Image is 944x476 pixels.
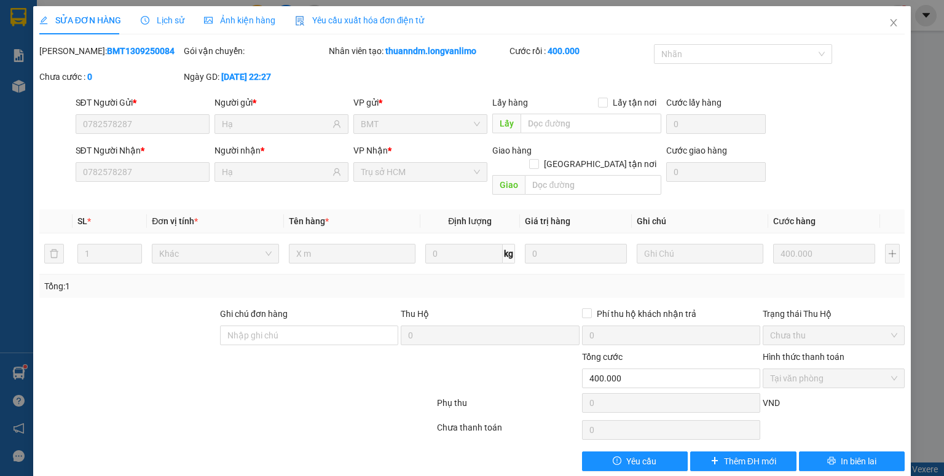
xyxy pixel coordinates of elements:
[690,451,796,471] button: plusThêm ĐH mới
[666,114,766,134] input: Cước lấy hàng
[289,216,329,226] span: Tên hàng
[44,244,64,263] button: delete
[39,16,48,25] span: edit
[592,307,701,321] span: Phí thu hộ khách nhận trả
[10,12,29,25] span: Gửi:
[289,244,415,263] input: VD: Bàn, Ghế
[353,96,487,109] div: VP gửi
[492,175,525,195] span: Giao
[10,10,96,40] div: Trụ sở HCM
[152,216,198,226] span: Đơn vị tính
[773,216,816,226] span: Cước hàng
[39,44,181,58] div: [PERSON_NAME]:
[666,146,727,155] label: Cước giao hàng
[436,421,580,442] div: Chưa thanh toán
[44,279,365,293] div: Tổng: 1
[632,209,768,233] th: Ghi chú
[361,115,480,133] span: BMT
[220,309,288,319] label: Ghi chú đơn hàng
[724,455,776,468] span: Thêm ĐH mới
[10,40,96,55] div: j
[222,165,330,179] input: Tên người nhận
[204,15,275,25] span: Ảnh kiện hàng
[385,46,476,56] b: thuanndm.longvanlimo
[885,244,900,263] button: plus
[666,162,766,182] input: Cước giao hàng
[77,216,87,226] span: SL
[448,216,492,226] span: Định lượng
[525,244,627,263] input: 0
[525,175,661,195] input: Dọc đường
[608,96,661,109] span: Lấy tận nơi
[87,72,92,82] b: 0
[841,455,876,468] span: In biên lai
[105,10,211,25] div: BMT
[220,326,398,345] input: Ghi chú đơn hàng
[626,455,656,468] span: Yêu cầu
[548,46,580,56] b: 400.000
[770,326,897,345] span: Chưa thu
[76,144,210,157] div: SĐT Người Nhận
[10,55,96,72] div: 0987654321
[329,44,507,58] div: Nhân viên tạo:
[39,15,121,25] span: SỬA ĐƠN HÀNG
[295,16,305,26] img: icon
[141,15,184,25] span: Lịch sử
[773,244,875,263] input: 0
[666,98,722,107] label: Cước lấy hàng
[763,352,844,362] label: Hình thức thanh toán
[295,15,425,25] span: Yêu cầu xuất hóa đơn điện tử
[763,398,780,408] span: VND
[105,40,211,57] div: 0987654321
[582,451,688,471] button: exclamation-circleYêu cầu
[401,309,429,319] span: Thu Hộ
[184,70,326,84] div: Ngày GD:
[436,396,580,418] div: Phụ thu
[763,307,905,321] div: Trạng thái Thu Hộ
[105,12,135,25] span: Nhận:
[222,117,330,131] input: Tên người gửi
[637,244,763,263] input: Ghi Chú
[159,244,271,263] span: Khác
[214,96,348,109] div: Người gửi
[889,18,899,28] span: close
[876,6,911,41] button: Close
[141,16,149,25] span: clock-circle
[332,168,341,176] span: user
[799,451,905,471] button: printerIn biên lai
[9,79,98,94] div: 40.000
[353,146,388,155] span: VP Nhận
[221,72,271,82] b: [DATE] 22:27
[582,352,623,362] span: Tổng cước
[332,120,341,128] span: user
[214,144,348,157] div: Người nhận
[76,96,210,109] div: SĐT Người Gửi
[521,114,661,133] input: Dọc đường
[9,80,28,93] span: CR :
[184,44,326,58] div: Gói vận chuyển:
[539,157,661,171] span: [GEOGRAPHIC_DATA] tận nơi
[827,456,836,466] span: printer
[105,25,211,40] div: nhân
[525,216,570,226] span: Giá trị hàng
[770,369,897,388] span: Tại văn phòng
[503,244,515,263] span: kg
[39,70,181,84] div: Chưa cước :
[613,456,621,466] span: exclamation-circle
[492,98,528,107] span: Lấy hàng
[509,44,651,58] div: Cước rồi :
[492,146,532,155] span: Giao hàng
[107,46,175,56] b: BMT1309250084
[204,16,213,25] span: picture
[710,456,719,466] span: plus
[492,114,521,133] span: Lấy
[361,163,480,181] span: Trụ sở HCM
